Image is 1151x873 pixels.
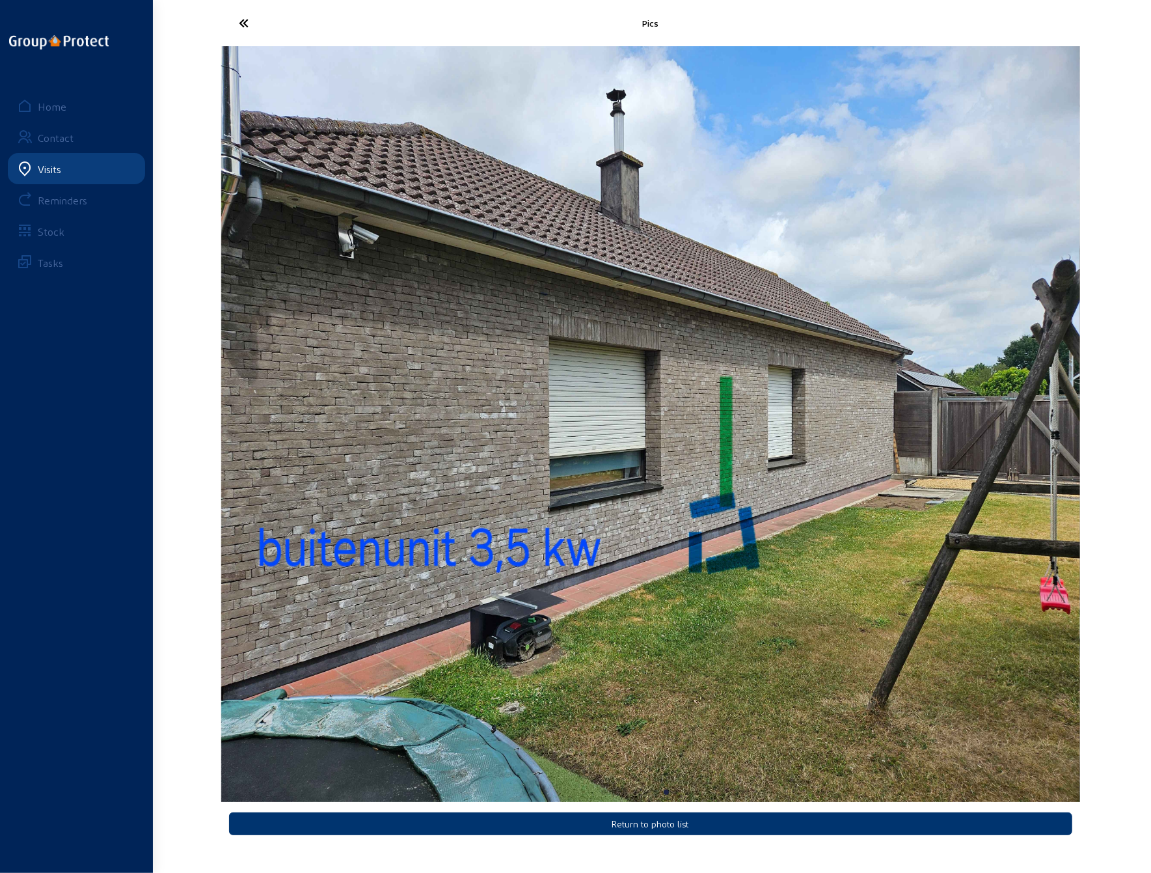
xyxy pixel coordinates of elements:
[8,153,145,184] a: Visits
[364,18,937,29] div: Pics
[9,35,109,49] img: logo-oneline.png
[221,46,1080,802] swiper-slide: 7 / 10
[8,184,145,215] a: Reminders
[38,225,64,238] div: Stock
[8,247,145,278] a: Tasks
[38,194,87,206] div: Reminders
[38,100,66,113] div: Home
[8,90,145,122] a: Home
[38,132,74,144] div: Contact
[8,122,145,153] a: Contact
[38,256,63,269] div: Tasks
[8,215,145,247] a: Stock
[229,812,1072,835] button: Return to photo list
[38,163,61,175] div: Visits
[221,46,1080,802] img: f6b134c8-c64e-522b-d3a6-e5e43e04690c.jpeg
